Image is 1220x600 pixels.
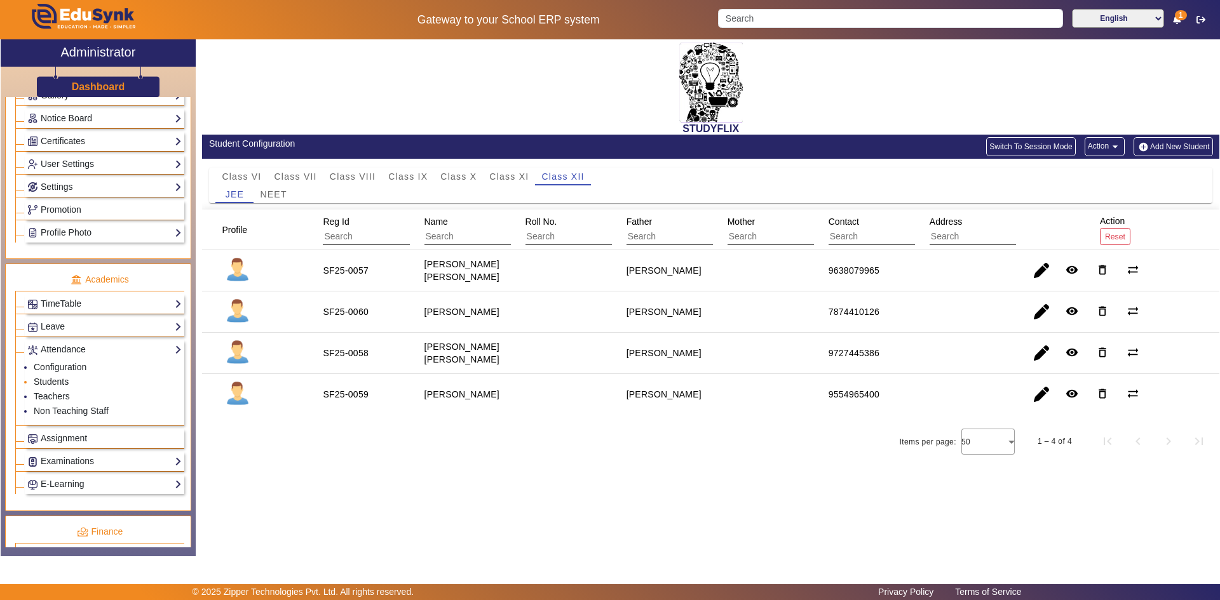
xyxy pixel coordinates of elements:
span: Class VII [274,172,317,181]
button: Last page [1184,426,1214,457]
mat-icon: remove_red_eye [1066,305,1078,317]
h3: Dashboard [72,81,125,93]
a: Administrator [1,39,196,67]
div: Name [420,210,554,250]
span: NEET [260,190,287,199]
img: add-new-student.png [1137,142,1150,152]
staff-with-status: [PERSON_NAME] [PERSON_NAME] [424,342,499,364]
div: SF25-0058 [323,347,369,359]
input: Search [718,9,1062,28]
mat-icon: remove_red_eye [1066,346,1078,359]
span: Profile [222,225,247,235]
input: Search [728,229,841,245]
div: Items per page: [900,436,956,448]
span: Roll No. [525,217,557,227]
mat-icon: arrow_drop_down [1109,140,1122,153]
span: Class VI [222,172,261,181]
div: Action [1095,210,1135,250]
a: Dashboard [71,80,126,93]
div: SF25-0059 [323,388,369,401]
mat-icon: remove_red_eye [1066,263,1078,276]
a: Terms of Service [949,583,1027,600]
p: Finance [15,525,184,538]
img: profile.png [222,296,254,328]
div: [PERSON_NAME] [627,347,701,359]
div: 9638079965 [829,264,879,277]
button: Add New Student [1134,137,1212,156]
mat-icon: delete_outline [1096,387,1109,400]
span: JEE [226,190,244,199]
mat-icon: delete_outline [1096,346,1109,359]
staff-with-status: [PERSON_NAME] [424,307,499,317]
div: [PERSON_NAME] [627,305,701,318]
div: [PERSON_NAME] [627,264,701,277]
staff-with-status: [PERSON_NAME] [PERSON_NAME] [424,259,499,282]
span: Class X [440,172,477,181]
h5: Gateway to your School ERP system [312,13,705,27]
p: Academics [15,273,184,286]
div: Roll No. [521,210,655,250]
button: Previous page [1123,426,1153,457]
div: [PERSON_NAME] [627,388,701,401]
img: Assignments.png [28,434,37,444]
img: profile.png [222,337,254,369]
input: Search [424,229,538,245]
div: 7874410126 [829,305,879,318]
span: Class XI [489,172,529,181]
mat-icon: sync_alt [1127,346,1139,359]
span: Class XII [541,172,584,181]
h2: Administrator [61,44,136,60]
input: Search [627,229,740,245]
span: Name [424,217,448,227]
a: Assignment [27,431,182,446]
span: Assignment [41,433,87,443]
img: 2da83ddf-6089-4dce-a9e2-416746467bdd [679,43,743,123]
a: Students [34,377,69,387]
mat-icon: remove_red_eye [1066,387,1078,400]
input: Search [829,229,942,245]
img: Branchoperations.png [28,205,37,215]
div: Student Configuration [209,137,704,150]
input: Search [525,229,639,245]
span: Mother [728,217,756,227]
div: 1 – 4 of 4 [1038,435,1072,448]
span: Father [627,217,652,227]
a: Non Teaching Staff [34,406,109,416]
mat-icon: sync_alt [1127,263,1139,276]
mat-icon: delete_outline [1096,263,1109,276]
button: Reset [1100,228,1130,245]
button: Action [1085,137,1125,156]
img: finance.png [77,526,88,538]
span: Promotion [41,204,81,215]
div: SF25-0057 [323,264,369,277]
input: Search [930,229,1043,245]
span: Reg Id [323,217,349,227]
img: profile.png [222,378,254,410]
mat-icon: sync_alt [1127,305,1139,317]
div: Contact [824,210,958,250]
span: 1 [1175,10,1187,20]
img: academic.png [71,274,82,286]
div: SF25-0060 [323,305,369,318]
button: First page [1092,426,1123,457]
span: Address [930,217,962,227]
div: Mother [723,210,857,250]
p: © 2025 Zipper Technologies Pvt. Ltd. All rights reserved. [193,585,414,599]
span: Class IX [388,172,428,181]
button: Switch To Session Mode [986,137,1076,156]
input: Search [323,229,437,245]
div: Profile [217,218,263,241]
a: Configuration [34,362,86,372]
mat-icon: delete_outline [1096,305,1109,317]
h2: STUDYFLIX [202,123,1219,135]
div: Address [925,210,1059,250]
div: Reg Id [318,210,452,250]
div: 9554965400 [829,388,879,401]
div: 9727445386 [829,347,879,359]
a: Promotion [27,203,182,217]
img: profile.png [222,255,254,286]
mat-icon: sync_alt [1127,387,1139,400]
button: Next page [1153,426,1184,457]
staff-with-status: [PERSON_NAME] [424,389,499,399]
span: Contact [829,217,859,227]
